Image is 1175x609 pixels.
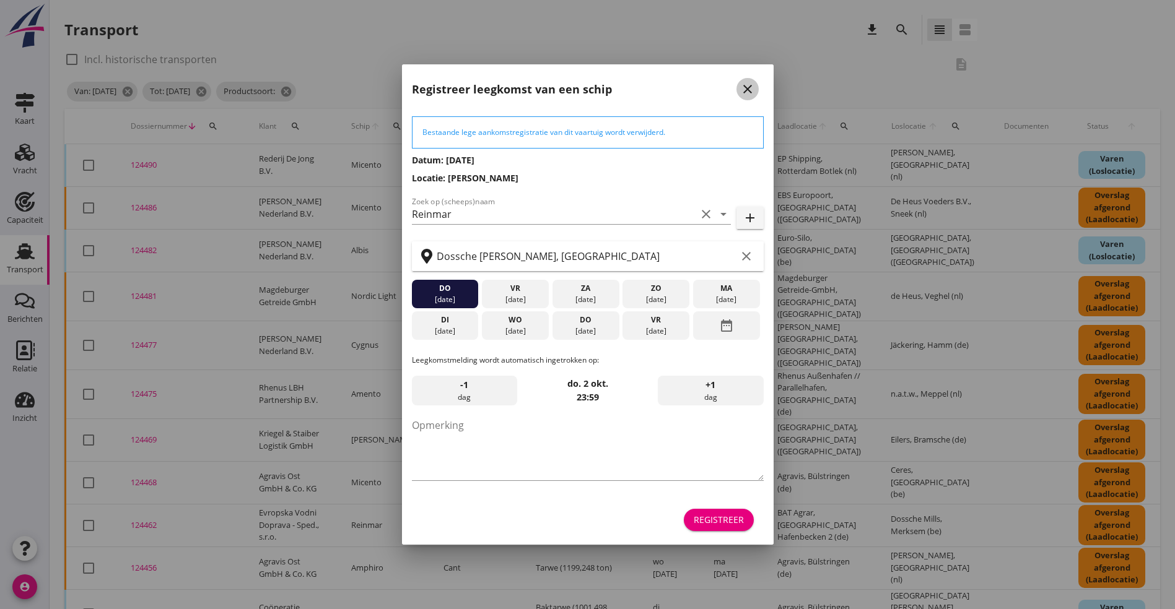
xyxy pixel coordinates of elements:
[626,326,686,337] div: [DATE]
[414,294,475,305] div: [DATE]
[485,326,546,337] div: [DATE]
[719,314,734,337] i: date_range
[684,509,754,531] button: Registreer
[412,355,764,366] p: Leegkomstmelding wordt automatisch ingetrokken op:
[694,513,744,526] div: Registreer
[705,378,715,392] span: +1
[743,210,758,225] i: add
[414,326,475,337] div: [DATE]
[740,82,755,97] i: close
[626,314,686,326] div: vr
[485,294,546,305] div: [DATE]
[555,294,616,305] div: [DATE]
[567,378,608,389] strong: do. 2 okt.
[485,314,546,326] div: wo
[412,171,764,184] h3: Locatie: [PERSON_NAME]
[555,326,616,337] div: [DATE]
[739,249,754,264] i: clear
[716,207,731,222] i: arrow_drop_down
[658,376,763,405] div: dag
[412,153,764,166] h3: Datum: [DATE]
[555,283,616,294] div: za
[577,391,599,403] strong: 23:59
[422,127,753,138] div: Bestaande lege aankomstregistratie van dit vaartuig wordt verwijderd.
[626,283,686,294] div: zo
[412,376,517,405] div: dag
[696,283,757,294] div: ma
[414,283,475,294] div: do
[485,283,546,294] div: vr
[437,246,736,266] input: Zoek op terminal of plaats
[460,378,468,392] span: -1
[696,294,757,305] div: [DATE]
[699,207,714,222] i: clear
[412,81,612,98] h2: Registreer leegkomst van een schip
[414,314,475,326] div: di
[412,204,696,224] input: Zoek op (scheeps)naam
[555,314,616,326] div: do
[412,415,764,480] textarea: Opmerking
[626,294,686,305] div: [DATE]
